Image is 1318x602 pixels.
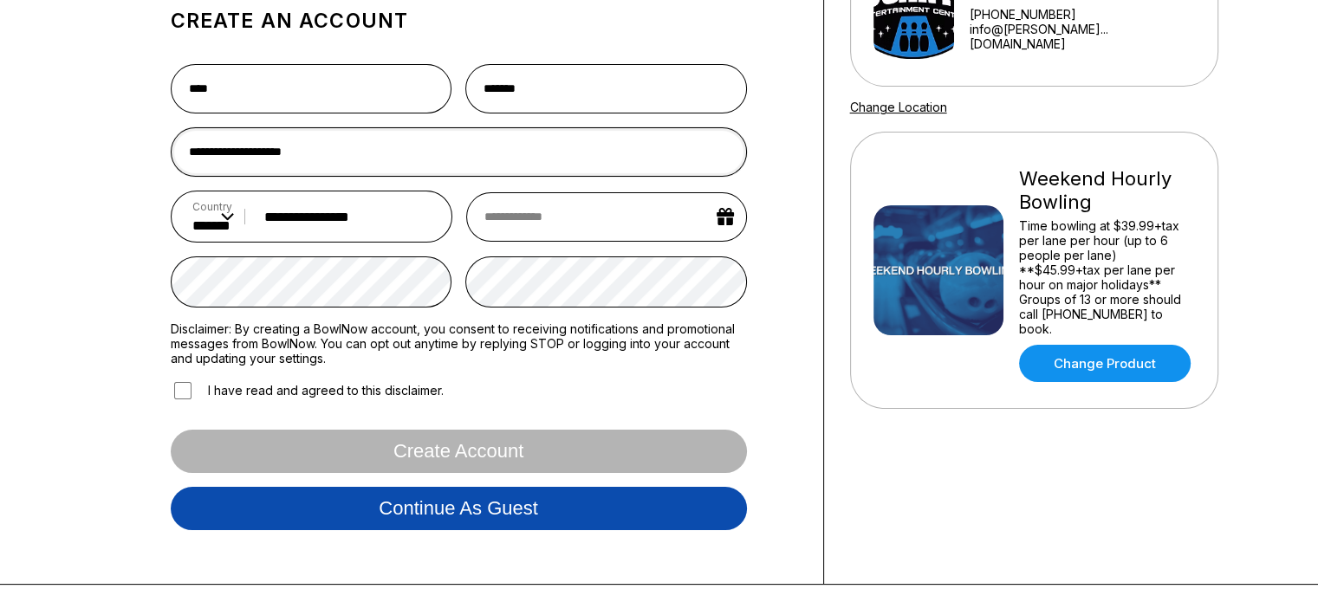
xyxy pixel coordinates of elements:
[873,205,1003,335] img: Weekend Hourly Bowling
[192,200,234,213] label: Country
[1019,167,1195,214] div: Weekend Hourly Bowling
[171,9,747,33] h1: Create an account
[1019,218,1195,336] div: Time bowling at $39.99+tax per lane per hour (up to 6 people per lane) **$45.99+tax per lane per ...
[970,22,1195,51] a: info@[PERSON_NAME]...[DOMAIN_NAME]
[171,379,444,402] label: I have read and agreed to this disclaimer.
[171,321,747,366] label: Disclaimer: By creating a BowlNow account, you consent to receiving notifications and promotional...
[171,487,747,530] button: Continue as guest
[970,7,1195,22] div: [PHONE_NUMBER]
[1019,345,1191,382] a: Change Product
[174,382,192,399] input: I have read and agreed to this disclaimer.
[850,100,947,114] a: Change Location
